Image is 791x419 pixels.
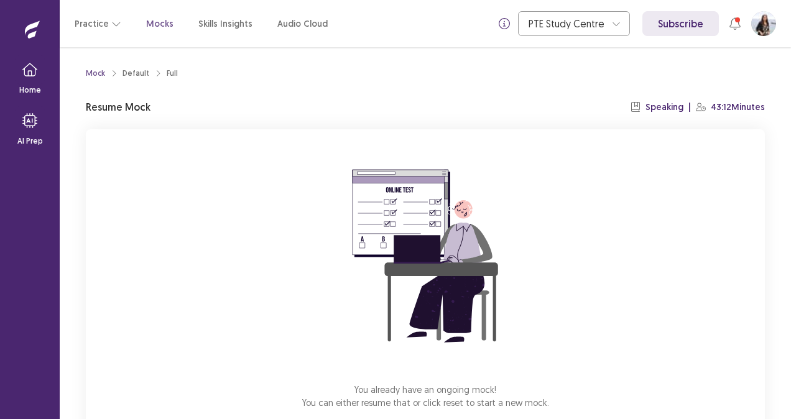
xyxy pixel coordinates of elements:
[711,101,765,114] p: 43:12 Minutes
[167,68,178,79] div: Full
[493,12,516,35] button: info
[277,17,328,30] a: Audio Cloud
[688,101,691,114] p: |
[751,11,776,36] button: User Profile Image
[642,11,719,36] a: Subscribe
[19,85,41,96] p: Home
[75,12,121,35] button: Practice
[198,17,252,30] a: Skills Insights
[86,68,105,79] a: Mock
[86,99,150,114] p: Resume Mock
[645,101,683,114] p: Speaking
[529,12,606,35] div: PTE Study Centre
[123,68,149,79] div: Default
[17,136,43,147] p: AI Prep
[302,383,549,409] p: You already have an ongoing mock! You can either resume that or click reset to start a new mock.
[313,144,537,368] img: attend-mock
[86,68,178,79] nav: breadcrumb
[146,17,173,30] a: Mocks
